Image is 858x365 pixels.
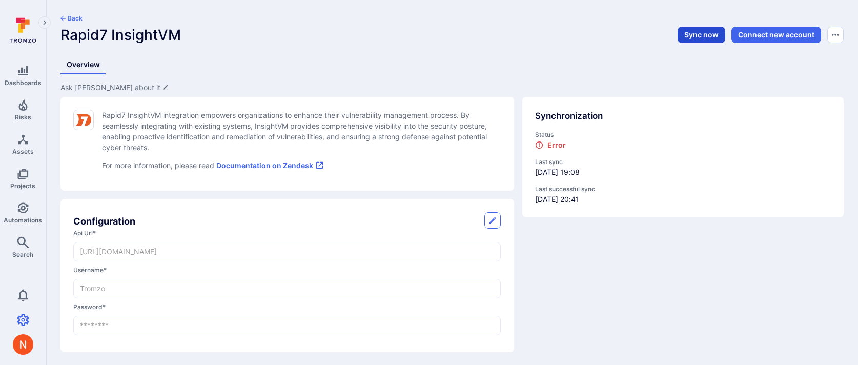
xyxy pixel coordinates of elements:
span: Risks [15,113,31,121]
div: [DATE] 19:08 [535,157,831,177]
span: Search [12,251,33,258]
div: [DATE] 20:41 [535,185,831,205]
a: Documentation on Zendesk [216,161,324,170]
button: Sync now [678,27,725,43]
span: Status [535,130,831,139]
span: Assets [12,148,34,155]
p: Rapid7 InsightVM integration empowers organizations to enhance their vulnerability management pro... [102,110,501,153]
label: password * [73,302,501,312]
div: status [535,130,831,150]
div: Error [535,140,566,149]
span: Last successful sync [535,185,831,194]
span: Rapid7 InsightVM [60,26,181,44]
button: Expand navigation menu [38,16,51,29]
div: Synchronization [535,110,831,123]
span: Edit description [60,83,169,93]
img: ACg8ocIprwjrgDQnDsNSk9Ghn5p5-B8DpAKWoJ5Gi9syOE4K59tr4Q=s96-c [13,334,33,355]
span: Automations [4,216,42,224]
span: Projects [10,182,35,190]
span: Dashboards [5,79,42,87]
p: For more information, please read [102,160,501,171]
button: Options menu [827,27,844,43]
label: username * [73,266,501,275]
a: Overview [60,55,106,74]
span: Last sync [535,157,831,167]
label: api url * [73,229,501,238]
i: Expand navigation menu [41,18,48,27]
button: Back [60,14,83,23]
h2: Configuration [73,214,135,228]
div: Neeren Patki [13,334,33,355]
button: Connect new account [731,27,821,43]
div: Integrations tabs [60,55,844,74]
